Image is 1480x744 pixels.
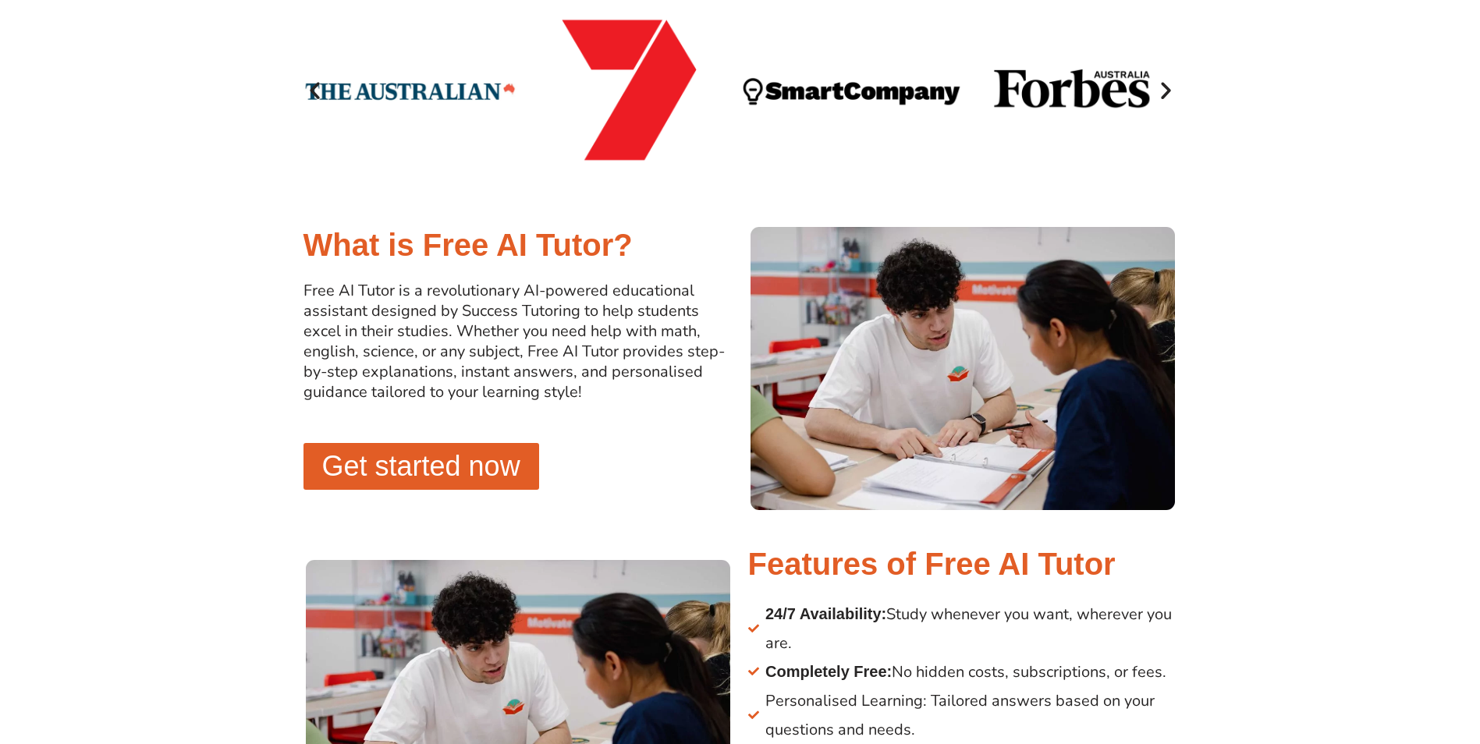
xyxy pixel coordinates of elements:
[765,605,886,622] b: 24/7 Availability:
[761,686,1177,744] span: Personalised Learning: Tailored answers based on your questions and needs.
[761,657,1166,686] span: No hidden costs, subscriptions, or fees.
[322,452,520,480] span: Get started now
[748,225,1177,512] img: Success Tutoring - Partnerships
[761,600,1177,657] span: Study whenever you want, wherever you are.
[303,225,733,265] h2: What is Free AI Tutor?
[303,443,539,490] a: Get started now
[303,281,733,402] p: Free AI Tutor is a revolutionary AI-powered educational assistant designed by Success Tutoring to...
[1220,568,1480,744] iframe: Chat Widget
[748,544,1177,584] h2: Features of Free AI Tutor
[303,79,326,101] div: Previous slide
[765,663,892,680] b: Completely Free:
[1155,79,1177,101] div: Next slide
